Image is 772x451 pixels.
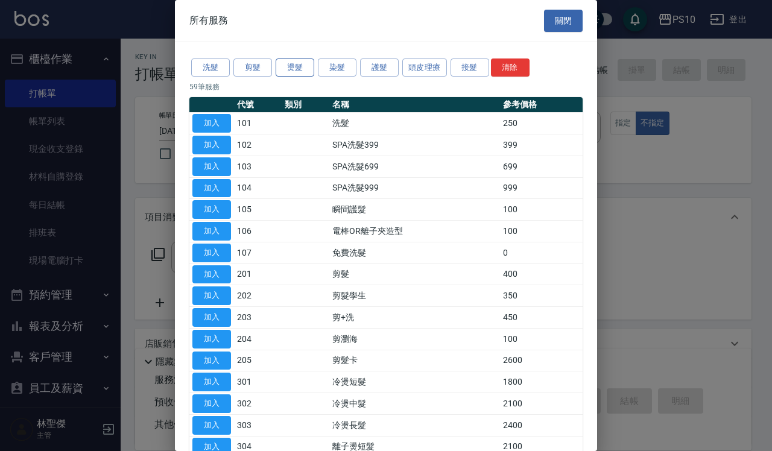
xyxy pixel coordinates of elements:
[491,58,530,77] button: 清除
[234,199,282,221] td: 105
[500,113,583,134] td: 250
[192,136,231,154] button: 加入
[544,10,583,32] button: 關閉
[329,285,500,307] td: 剪髮學生
[500,263,583,285] td: 400
[500,414,583,436] td: 2400
[329,134,500,156] td: SPA洗髮399
[329,414,500,436] td: 冷燙長髮
[329,199,500,221] td: 瞬間護髮
[500,177,583,199] td: 999
[329,393,500,415] td: 冷燙中髮
[329,350,500,371] td: 剪髮卡
[500,285,583,307] td: 350
[192,265,231,284] button: 加入
[234,156,282,177] td: 103
[234,307,282,329] td: 203
[329,97,500,113] th: 名稱
[192,179,231,198] button: 加入
[234,113,282,134] td: 101
[276,58,314,77] button: 燙髮
[234,328,282,350] td: 204
[329,242,500,263] td: 免費洗髮
[329,221,500,242] td: 電棒OR離子夾造型
[500,350,583,371] td: 2600
[500,97,583,113] th: 參考價格
[192,222,231,241] button: 加入
[234,393,282,415] td: 302
[500,328,583,350] td: 100
[500,393,583,415] td: 2100
[500,134,583,156] td: 399
[500,199,583,221] td: 100
[329,156,500,177] td: SPA洗髮699
[192,394,231,413] button: 加入
[500,242,583,263] td: 0
[191,58,230,77] button: 洗髮
[234,242,282,263] td: 107
[234,263,282,285] td: 201
[192,330,231,348] button: 加入
[402,58,447,77] button: 頭皮理療
[189,14,228,27] span: 所有服務
[500,307,583,329] td: 450
[329,307,500,329] td: 剪+洗
[500,221,583,242] td: 100
[329,328,500,350] td: 剪瀏海
[192,416,231,435] button: 加入
[500,156,583,177] td: 699
[282,97,329,113] th: 類別
[234,414,282,436] td: 303
[192,352,231,370] button: 加入
[233,58,272,77] button: 剪髮
[192,244,231,262] button: 加入
[189,81,583,92] p: 59 筆服務
[318,58,356,77] button: 染髮
[234,134,282,156] td: 102
[329,371,500,393] td: 冷燙短髮
[192,286,231,305] button: 加入
[234,177,282,199] td: 104
[234,285,282,307] td: 202
[329,177,500,199] td: SPA洗髮999
[192,200,231,219] button: 加入
[500,371,583,393] td: 1800
[192,157,231,176] button: 加入
[329,113,500,134] td: 洗髮
[360,58,399,77] button: 護髮
[234,97,282,113] th: 代號
[234,221,282,242] td: 106
[192,114,231,133] button: 加入
[329,263,500,285] td: 剪髮
[192,373,231,391] button: 加入
[234,371,282,393] td: 301
[451,58,489,77] button: 接髮
[234,350,282,371] td: 205
[192,308,231,327] button: 加入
